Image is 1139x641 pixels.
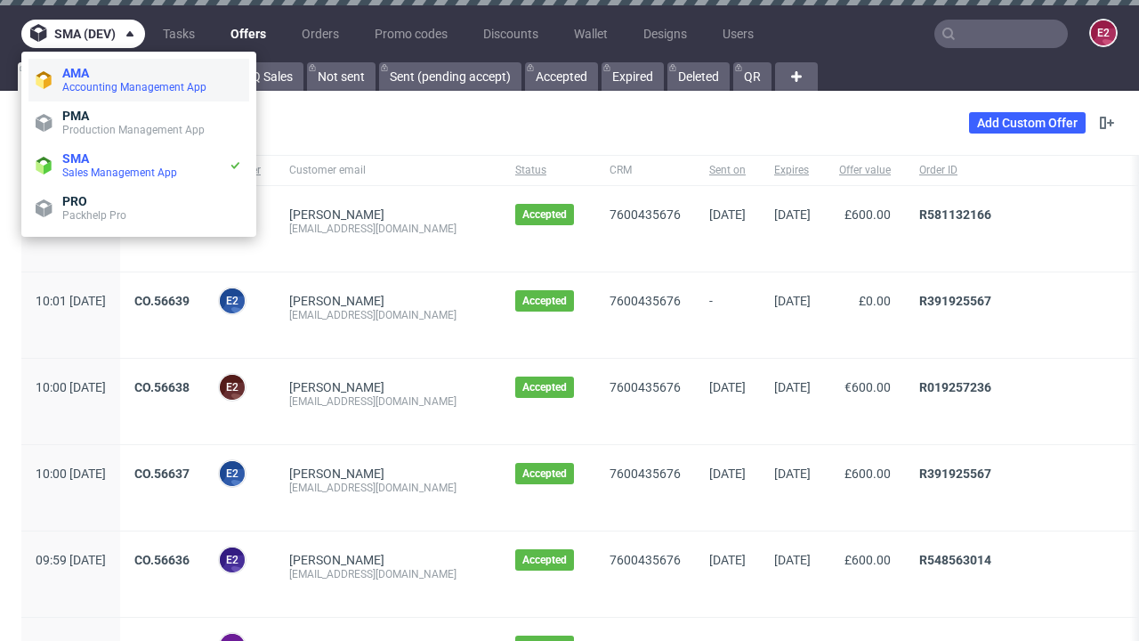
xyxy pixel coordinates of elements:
[21,20,145,48] button: sma (dev)
[602,62,664,91] a: Expired
[522,380,567,394] span: Accepted
[220,375,245,400] figcaption: e2
[28,187,249,230] a: PROPackhelp Pro
[709,207,746,222] span: [DATE]
[774,207,811,222] span: [DATE]
[774,163,811,178] span: Expires
[563,20,618,48] a: Wallet
[62,109,89,123] span: PMA
[134,553,190,567] a: CO.56636
[62,81,206,93] span: Accounting Management App
[859,294,891,308] span: £0.00
[36,380,106,394] span: 10:00 [DATE]
[709,163,746,178] span: Sent on
[774,294,811,308] span: [DATE]
[364,20,458,48] a: Promo codes
[134,467,190,481] a: CO.56637
[1091,20,1116,45] figcaption: e2
[289,394,487,409] div: [EMAIL_ADDRESS][DOMAIN_NAME]
[18,62,69,91] a: All
[774,380,811,394] span: [DATE]
[844,207,891,222] span: £600.00
[62,124,205,136] span: Production Management App
[62,194,87,208] span: PRO
[473,20,549,48] a: Discounts
[522,553,567,567] span: Accepted
[844,467,891,481] span: £600.00
[62,151,89,166] span: SMA
[54,28,116,40] span: sma (dev)
[291,20,350,48] a: Orders
[844,380,891,394] span: €600.00
[36,467,106,481] span: 10:00 [DATE]
[220,288,245,313] figcaption: e2
[220,461,245,486] figcaption: e2
[919,553,991,567] a: R548563014
[307,62,376,91] a: Not sent
[62,166,177,179] span: Sales Management App
[969,112,1086,134] a: Add Custom Offer
[289,380,384,394] a: [PERSON_NAME]
[839,163,891,178] span: Offer value
[238,62,303,91] a: IQ Sales
[134,380,190,394] a: CO.56638
[919,467,991,481] a: R391925567
[289,467,384,481] a: [PERSON_NAME]
[379,62,521,91] a: Sent (pending accept)
[774,467,811,481] span: [DATE]
[289,163,487,178] span: Customer email
[525,62,598,91] a: Accepted
[28,101,249,144] a: PMAProduction Management App
[667,62,730,91] a: Deleted
[712,20,764,48] a: Users
[610,467,681,481] a: 7600435676
[289,308,487,322] div: [EMAIL_ADDRESS][DOMAIN_NAME]
[610,553,681,567] a: 7600435676
[522,467,567,481] span: Accepted
[220,20,277,48] a: Offers
[610,294,681,308] a: 7600435676
[515,163,581,178] span: Status
[919,207,991,222] a: R581132166
[289,222,487,236] div: [EMAIL_ADDRESS][DOMAIN_NAME]
[289,294,384,308] a: [PERSON_NAME]
[919,294,991,308] a: R391925567
[522,207,567,222] span: Accepted
[522,294,567,308] span: Accepted
[289,481,487,495] div: [EMAIL_ADDRESS][DOMAIN_NAME]
[220,548,245,572] figcaption: e2
[62,66,89,80] span: AMA
[36,553,106,567] span: 09:59 [DATE]
[709,467,746,481] span: [DATE]
[919,380,991,394] a: R019257236
[610,207,681,222] a: 7600435676
[134,294,190,308] a: CO.56639
[152,20,206,48] a: Tasks
[709,294,746,337] span: -
[62,209,126,222] span: Packhelp Pro
[733,62,771,91] a: QR
[28,59,249,101] a: AMAAccounting Management App
[919,163,1110,178] span: Order ID
[709,553,746,567] span: [DATE]
[36,294,106,308] span: 10:01 [DATE]
[610,380,681,394] a: 7600435676
[774,553,811,567] span: [DATE]
[610,163,681,178] span: CRM
[289,207,384,222] a: [PERSON_NAME]
[289,567,487,581] div: [EMAIL_ADDRESS][DOMAIN_NAME]
[633,20,698,48] a: Designs
[289,553,384,567] a: [PERSON_NAME]
[844,553,891,567] span: £600.00
[709,380,746,394] span: [DATE]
